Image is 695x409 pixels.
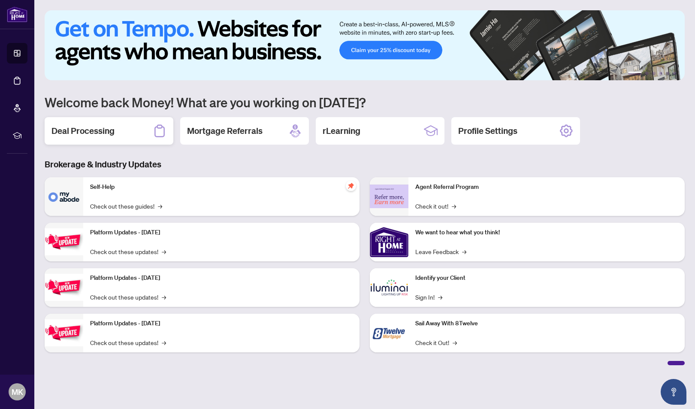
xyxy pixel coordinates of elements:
h2: rLearning [323,125,360,137]
p: Identify your Client [415,273,678,283]
a: Check out these updates!→ [90,247,166,256]
a: Check out these guides!→ [90,201,162,211]
img: Identify your Client [370,268,408,307]
button: 5 [666,72,669,75]
img: Sail Away With 8Twelve [370,314,408,352]
img: Agent Referral Program [370,185,408,208]
p: Platform Updates - [DATE] [90,273,353,283]
h2: Profile Settings [458,125,517,137]
img: logo [7,6,27,22]
span: → [462,247,466,256]
p: We want to hear what you think! [415,228,678,237]
button: 3 [652,72,656,75]
h1: Welcome back Money! What are you working on [DATE]? [45,94,685,110]
button: 1 [628,72,642,75]
a: Check it Out!→ [415,338,457,347]
span: MK [12,386,23,398]
span: → [162,292,166,302]
button: Open asap [661,379,686,405]
img: Platform Updates - June 23, 2025 [45,319,83,346]
a: Check it out!→ [415,201,456,211]
a: Leave Feedback→ [415,247,466,256]
a: Check out these updates!→ [90,292,166,302]
p: Platform Updates - [DATE] [90,319,353,328]
p: Agent Referral Program [415,182,678,192]
p: Sail Away With 8Twelve [415,319,678,328]
span: → [452,201,456,211]
img: Self-Help [45,177,83,216]
span: → [162,338,166,347]
span: pushpin [346,181,356,191]
img: Slide 0 [45,10,685,80]
button: 6 [673,72,676,75]
span: → [438,292,442,302]
p: Self-Help [90,182,353,192]
h3: Brokerage & Industry Updates [45,158,685,170]
p: Platform Updates - [DATE] [90,228,353,237]
h2: Mortgage Referrals [187,125,263,137]
button: 2 [645,72,649,75]
button: 4 [659,72,662,75]
span: → [453,338,457,347]
img: Platform Updates - July 21, 2025 [45,228,83,255]
a: Check out these updates!→ [90,338,166,347]
span: → [162,247,166,256]
h2: Deal Processing [51,125,115,137]
img: We want to hear what you think! [370,223,408,261]
span: → [158,201,162,211]
a: Sign In!→ [415,292,442,302]
img: Platform Updates - July 8, 2025 [45,274,83,301]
